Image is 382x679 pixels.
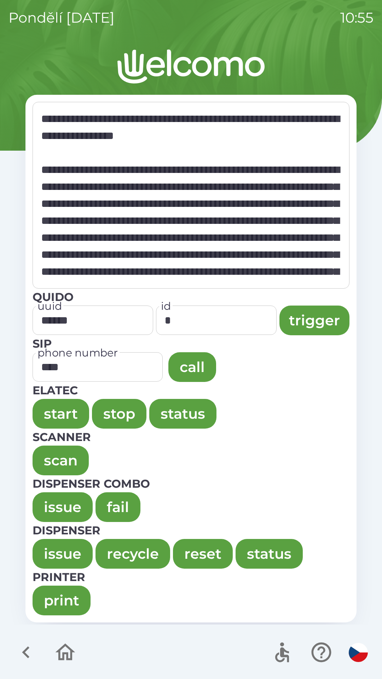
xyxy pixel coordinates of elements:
button: print [33,586,91,615]
button: recycle [95,539,170,569]
button: trigger [279,306,349,335]
button: call [168,352,216,382]
img: cs flag [349,643,368,662]
p: SIP [33,335,349,352]
p: Elatec [33,382,349,399]
label: phone number [37,345,118,360]
button: stop [92,399,146,429]
button: status [236,539,303,569]
p: Printer [33,569,349,586]
button: start [33,399,89,429]
button: issue [33,492,93,522]
p: Quido [33,289,349,306]
p: Scanner [33,429,349,446]
p: Dispenser combo [33,475,349,492]
button: status [149,399,216,429]
button: scan [33,446,89,475]
p: pondělí [DATE] [8,7,115,28]
button: reset [173,539,233,569]
label: uuid [37,298,62,314]
p: 10:55 [340,7,374,28]
button: fail [95,492,140,522]
img: Logo [25,50,357,83]
label: id [161,298,171,314]
button: issue [33,539,93,569]
p: Dispenser [33,522,349,539]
